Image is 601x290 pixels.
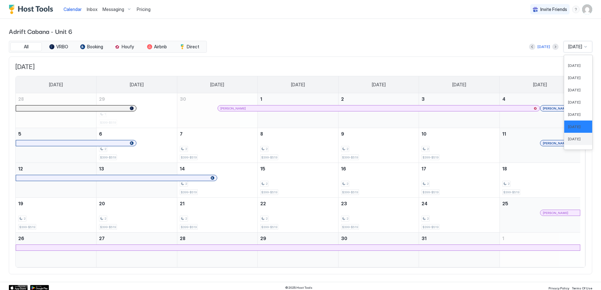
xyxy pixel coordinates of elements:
div: [DATE] [538,44,550,50]
div: [PERSON_NAME] [220,106,537,110]
a: July 20, 2026 [96,198,177,209]
a: July 29, 2026 [258,233,338,244]
a: July 15, 2026 [258,163,338,175]
td: July 6, 2026 [96,128,177,163]
span: Airbnb [154,44,167,50]
span: $399-$519 [503,190,519,194]
td: July 11, 2026 [499,128,580,163]
td: August 1, 2026 [499,233,580,267]
span: [DATE] [15,63,586,71]
a: Host Tools Logo [9,5,56,14]
span: $399-$519 [100,225,116,229]
span: 17 [422,166,426,171]
span: Inbox [87,7,97,12]
span: 16 [341,166,346,171]
a: August 1, 2026 [500,233,580,244]
span: 2 [341,96,344,102]
a: Inbox [87,6,97,13]
span: 3 [422,96,425,102]
span: 31 [422,236,427,241]
span: All [24,44,29,50]
a: July 4, 2026 [500,93,580,105]
a: July 7, 2026 [177,128,258,140]
a: July 1, 2026 [258,93,338,105]
td: July 3, 2026 [419,93,500,128]
td: July 29, 2026 [258,233,339,267]
span: 24 [422,201,427,206]
span: 2 [508,182,510,186]
span: [DATE] [568,137,581,141]
td: July 4, 2026 [499,93,580,128]
span: 22 [260,201,266,206]
td: July 31, 2026 [419,233,500,267]
span: Pricing [137,7,151,12]
span: [DATE] [568,75,581,80]
span: [DATE] [49,82,63,88]
span: $399-$519 [100,155,116,159]
button: Next month [552,44,559,50]
span: [DATE] [568,124,581,129]
span: [DATE] [568,149,581,153]
span: 23 [341,201,347,206]
span: $399-$519 [19,225,35,229]
span: 10 [422,131,427,137]
span: 14 [180,166,185,171]
button: Booking [76,42,107,51]
a: Monday [124,76,150,93]
span: 21 [180,201,185,206]
span: Houfy [122,44,134,50]
span: 27 [99,236,105,241]
td: July 5, 2026 [16,128,96,163]
div: tab-group [9,41,207,53]
a: July 13, 2026 [96,163,177,175]
span: 8 [260,131,263,137]
a: July 16, 2026 [339,163,419,175]
a: July 23, 2026 [339,198,419,209]
span: [DATE] [568,63,581,68]
span: Messaging [102,7,124,12]
span: 7 [180,131,183,137]
a: July 25, 2026 [500,198,580,209]
td: July 22, 2026 [258,198,339,233]
span: 1 [260,96,262,102]
span: 25 [502,201,508,206]
span: [DATE] [452,82,466,88]
span: 2 [24,217,25,221]
a: July 19, 2026 [16,198,96,209]
span: [DATE] [568,44,582,50]
div: [PERSON_NAME] [543,106,577,110]
span: $399-$519 [342,225,358,229]
a: July 12, 2026 [16,163,96,175]
span: 29 [99,96,105,102]
span: 2 [185,182,187,186]
span: Direct [187,44,199,50]
div: menu [572,6,580,13]
a: Thursday [366,76,392,93]
td: July 23, 2026 [338,198,419,233]
span: $399-$519 [342,190,358,194]
span: $399-$519 [261,155,277,159]
span: $399-$519 [422,190,438,194]
span: VRBO [56,44,68,50]
a: Tuesday [204,76,230,93]
td: July 25, 2026 [499,198,580,233]
button: [DATE] [537,43,551,51]
span: [PERSON_NAME] [543,106,568,110]
a: July 30, 2026 [339,233,419,244]
a: July 2, 2026 [339,93,419,105]
span: $399-$519 [261,225,277,229]
span: $399-$519 [181,155,197,159]
td: July 30, 2026 [338,233,419,267]
span: 2 [427,147,429,151]
a: July 28, 2026 [177,233,258,244]
span: 2 [104,217,106,221]
span: 2 [427,182,429,186]
a: Wednesday [285,76,311,93]
span: 2 [266,147,267,151]
span: Adrift Cabana - Unit 6 [9,26,592,36]
span: [DATE] [210,82,224,88]
td: July 7, 2026 [177,128,258,163]
td: July 18, 2026 [499,163,580,198]
span: [PERSON_NAME] [543,141,568,145]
